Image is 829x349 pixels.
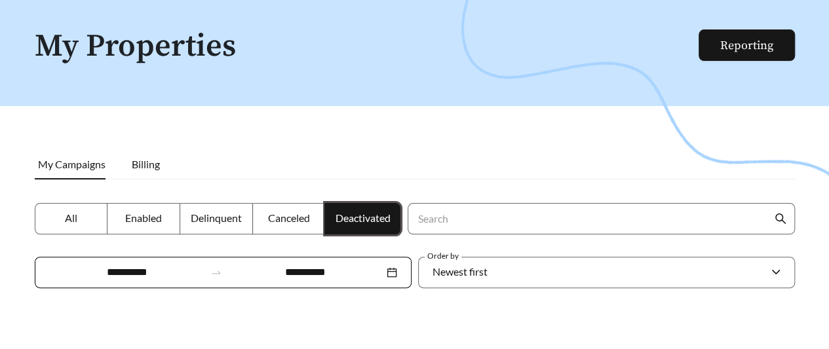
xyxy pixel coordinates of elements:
[132,158,160,170] span: Billing
[335,211,390,224] span: Deactivated
[38,158,106,170] span: My Campaigns
[210,266,222,278] span: swap-right
[268,211,310,224] span: Canceled
[125,211,162,224] span: Enabled
[65,211,77,224] span: All
[720,38,773,53] a: Reporting
[775,213,786,225] span: search
[210,266,222,278] span: to
[433,265,488,278] span: Newest first
[699,29,795,61] button: Reporting
[191,211,242,224] span: Delinquent
[35,29,700,64] h1: My Properties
